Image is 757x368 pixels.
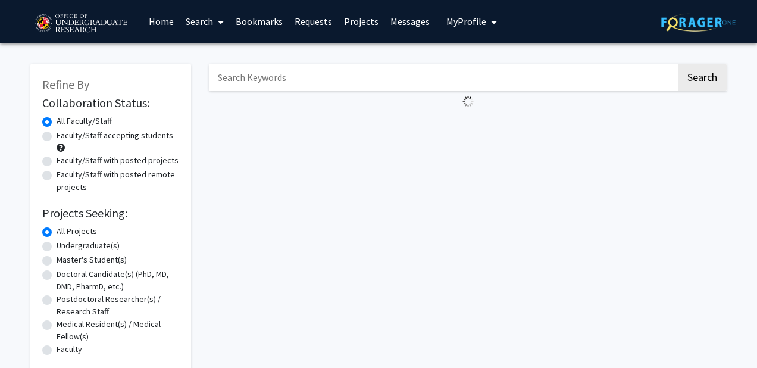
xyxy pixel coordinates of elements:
[209,112,727,139] nav: Page navigation
[42,206,179,220] h2: Projects Seeking:
[338,1,384,42] a: Projects
[57,169,179,194] label: Faculty/Staff with posted remote projects
[384,1,436,42] a: Messages
[57,343,82,355] label: Faculty
[230,1,289,42] a: Bookmarks
[143,1,180,42] a: Home
[57,225,97,238] label: All Projects
[180,1,230,42] a: Search
[57,154,179,167] label: Faculty/Staff with posted projects
[57,239,120,252] label: Undergraduate(s)
[57,115,112,127] label: All Faculty/Staff
[57,268,179,293] label: Doctoral Candidate(s) (PhD, MD, DMD, PharmD, etc.)
[30,9,131,39] img: University of Maryland Logo
[42,77,89,92] span: Refine By
[458,91,478,112] img: Loading
[678,64,727,91] button: Search
[57,318,179,343] label: Medical Resident(s) / Medical Fellow(s)
[57,293,179,318] label: Postdoctoral Researcher(s) / Research Staff
[57,129,173,142] label: Faculty/Staff accepting students
[209,64,676,91] input: Search Keywords
[57,254,127,266] label: Master's Student(s)
[446,15,486,27] span: My Profile
[661,13,736,32] img: ForagerOne Logo
[289,1,338,42] a: Requests
[42,96,179,110] h2: Collaboration Status:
